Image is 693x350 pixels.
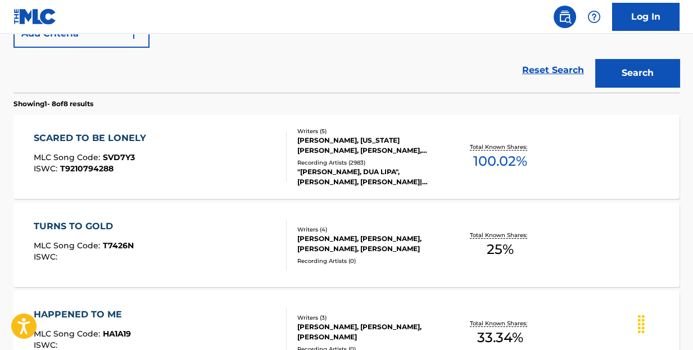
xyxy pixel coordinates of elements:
[470,319,530,328] p: Total Known Shares:
[297,135,445,156] div: [PERSON_NAME], [US_STATE][PERSON_NAME], [PERSON_NAME], [PERSON_NAME], [PERSON_NAME]
[297,158,445,167] div: Recording Artists ( 2983 )
[13,203,680,287] a: TURNS TO GOLDMLC Song Code:T7426NISWC:Writers (4)[PERSON_NAME], [PERSON_NAME], [PERSON_NAME], [PE...
[297,322,445,342] div: [PERSON_NAME], [PERSON_NAME], [PERSON_NAME]
[34,252,60,262] span: ISWC :
[34,340,60,350] span: ISWC :
[103,240,134,251] span: T7426N
[487,239,514,260] span: 25 %
[297,257,445,265] div: Recording Artists ( 0 )
[34,131,152,145] div: SCARED TO BE LONELY
[34,220,134,233] div: TURNS TO GOLD
[34,240,103,251] span: MLC Song Code :
[297,225,445,234] div: Writers ( 4 )
[13,115,680,199] a: SCARED TO BE LONELYMLC Song Code:SVD7Y3ISWC:T9210794288Writers (5)[PERSON_NAME], [US_STATE][PERSO...
[34,308,131,321] div: HAPPENED TO ME
[595,59,680,87] button: Search
[127,27,141,40] img: 9d2ae6d4665cec9f34b9.svg
[60,163,114,174] span: T9210794288
[558,10,572,24] img: search
[297,167,445,187] div: "[PERSON_NAME], DUA LIPA", [PERSON_NAME], [PERSON_NAME]|[PERSON_NAME] & [PERSON_NAME]|DUA LIPA
[470,143,530,151] p: Total Known Shares:
[103,152,135,162] span: SVD7Y3
[103,329,131,339] span: HA1A19
[297,127,445,135] div: Writers ( 5 )
[637,296,693,350] iframe: Chat Widget
[554,6,576,28] a: Public Search
[13,8,57,25] img: MLC Logo
[34,163,60,174] span: ISWC :
[297,313,445,322] div: Writers ( 3 )
[34,152,103,162] span: MLC Song Code :
[587,10,601,24] img: help
[34,329,103,339] span: MLC Song Code :
[632,307,650,341] div: Drag
[13,99,93,109] p: Showing 1 - 8 of 8 results
[583,6,605,28] div: Help
[612,3,680,31] a: Log In
[13,20,150,48] button: Add Criteria
[297,234,445,254] div: [PERSON_NAME], [PERSON_NAME], [PERSON_NAME], [PERSON_NAME]
[473,151,527,171] span: 100.02 %
[470,231,530,239] p: Total Known Shares:
[517,58,590,83] a: Reset Search
[477,328,523,348] span: 33.34 %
